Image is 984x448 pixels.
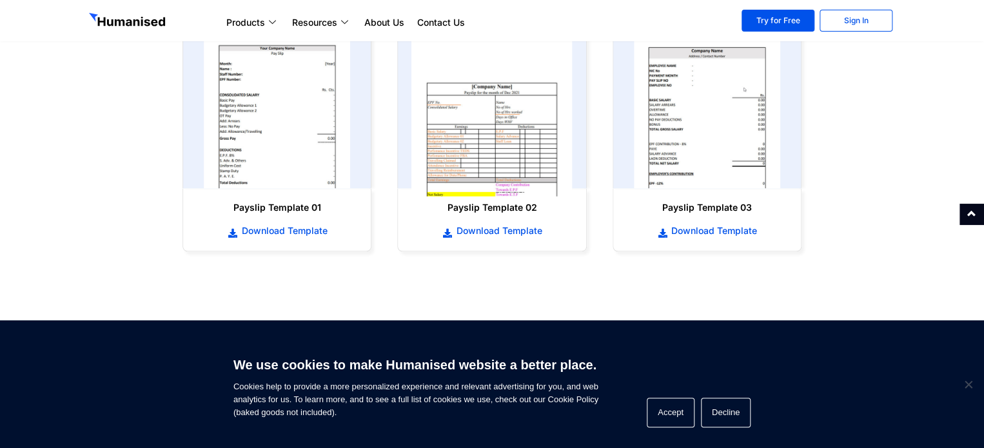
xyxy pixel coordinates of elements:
[233,349,598,419] span: Cookies help to provide a more personalized experience and relevant advertising for you, and web ...
[626,224,788,238] a: Download Template
[196,224,358,238] a: Download Template
[701,398,751,427] button: Decline
[634,27,780,188] img: payslip template
[204,27,350,188] img: payslip template
[411,15,471,30] a: Contact Us
[411,201,573,214] h6: Payslip Template 02
[238,224,327,237] span: Download Template
[220,15,286,30] a: Products
[626,201,788,214] h6: Payslip Template 03
[453,224,542,237] span: Download Template
[233,356,598,374] h6: We use cookies to make Humanised website a better place.
[358,15,411,30] a: About Us
[647,398,694,427] button: Accept
[820,10,892,32] a: Sign In
[286,15,358,30] a: Resources
[742,10,814,32] a: Try for Free
[196,201,358,214] h6: Payslip Template 01
[411,224,573,238] a: Download Template
[89,13,168,30] img: GetHumanised Logo
[411,19,573,197] img: payslip template
[961,378,974,391] span: Decline
[668,224,757,237] span: Download Template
